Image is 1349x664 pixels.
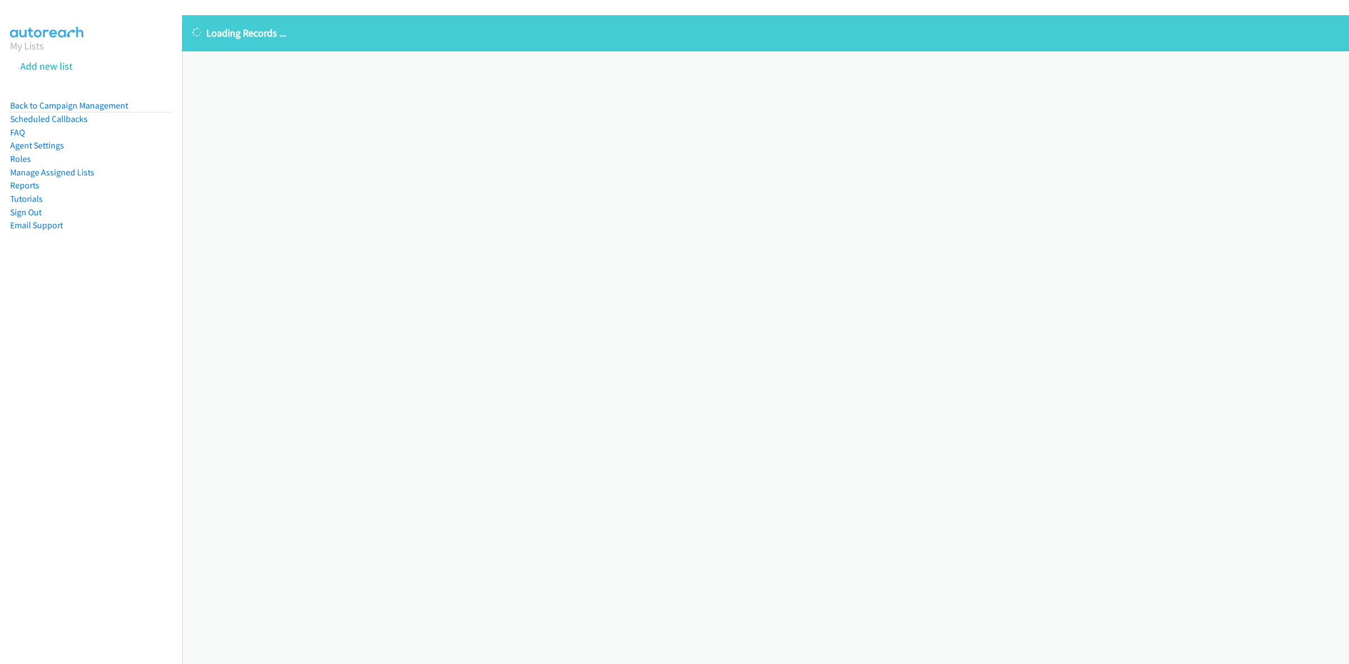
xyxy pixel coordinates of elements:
a: Agent Settings [10,140,64,151]
a: Email Support [10,220,63,231]
a: Reports [10,180,39,191]
a: Manage Assigned Lists [10,167,94,178]
a: Sign Out [10,207,42,218]
a: Add new list [20,60,73,73]
a: Back to Campaign Management [10,100,128,111]
a: My Lists [10,39,44,52]
a: Tutorials [10,193,43,204]
p: Loading Records ... [192,25,1339,40]
a: Roles [10,153,31,164]
a: FAQ [10,127,25,138]
a: Scheduled Callbacks [10,114,88,124]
